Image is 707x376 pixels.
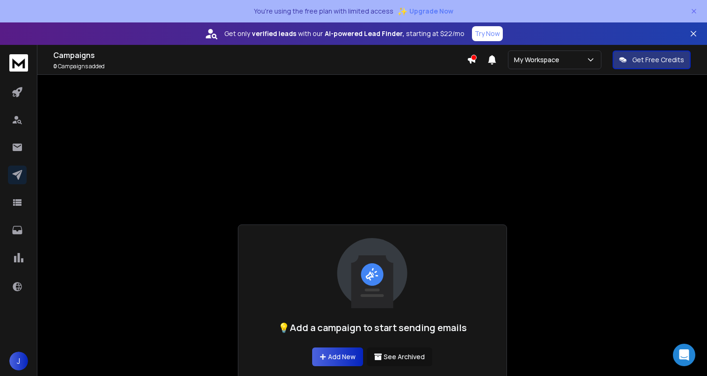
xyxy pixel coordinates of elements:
strong: verified leads [252,29,296,38]
strong: AI-powered Lead Finder, [325,29,404,38]
span: Upgrade Now [409,7,453,16]
img: logo [9,54,28,72]
h1: 💡Add a campaign to start sending emails [278,321,467,334]
button: J [9,352,28,370]
p: Campaigns added [53,63,467,70]
span: 0 [53,62,57,70]
button: Get Free Credits [613,51,691,69]
span: ✨ [397,5,407,18]
button: See Archived [367,347,432,366]
p: My Workspace [514,55,563,65]
button: ✨Upgrade Now [397,2,453,21]
p: Try Now [475,29,500,38]
div: Open Intercom Messenger [673,344,695,366]
a: Add New [312,347,363,366]
p: Get only with our starting at $22/mo [224,29,464,38]
p: Get Free Credits [632,55,684,65]
p: You're using the free plan with limited access [254,7,393,16]
h1: Campaigns [53,50,467,61]
button: Try Now [472,26,503,41]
